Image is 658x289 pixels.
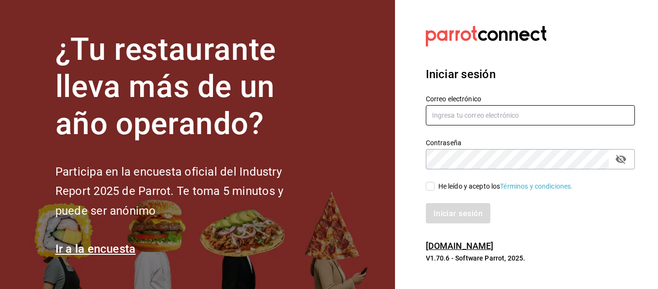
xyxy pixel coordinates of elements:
input: Ingresa tu correo electrónico [426,105,635,125]
a: Ir a la encuesta [55,242,136,256]
font: Correo electrónico [426,95,481,103]
button: campo de contraseña [613,151,629,167]
font: ¿Tu restaurante lleva más de un año operando? [55,31,276,142]
font: Contraseña [426,139,461,147]
font: Participa en la encuesta oficial del Industry Report 2025 de Parrot. Te toma 5 minutos y puede se... [55,165,283,218]
font: V1.70.6 - Software Parrot, 2025. [426,254,526,262]
a: [DOMAIN_NAME] [426,241,494,251]
font: Iniciar sesión [426,68,496,81]
a: Términos y condiciones. [500,182,573,190]
font: He leído y acepto los [438,182,500,190]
